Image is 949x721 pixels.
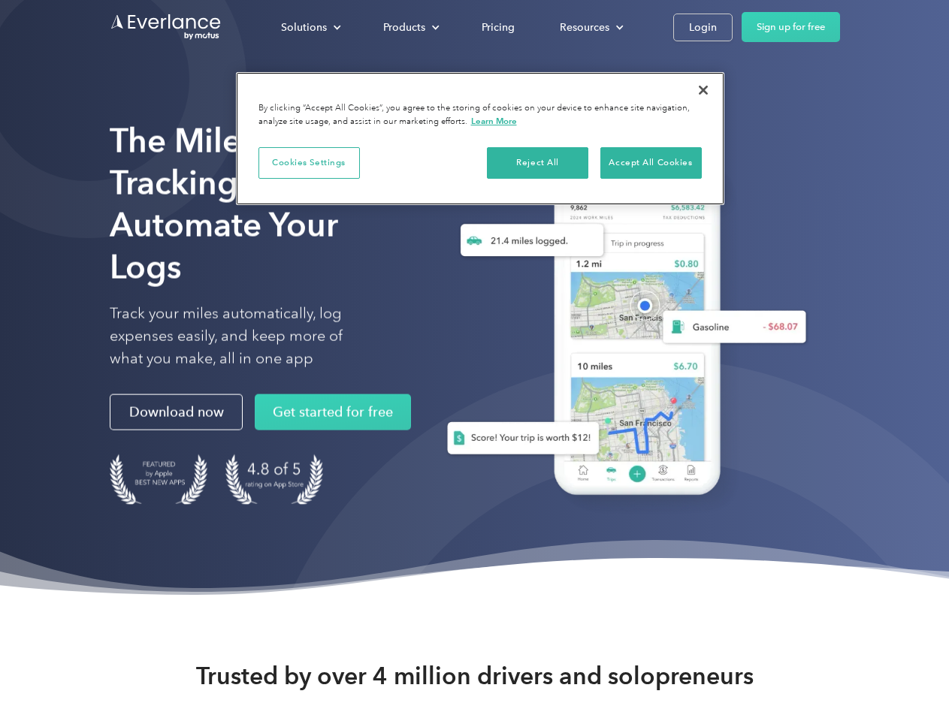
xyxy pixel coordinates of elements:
a: Go to homepage [110,13,222,41]
div: By clicking “Accept All Cookies”, you agree to the storing of cookies on your device to enhance s... [258,102,702,128]
div: Pricing [482,18,515,37]
div: Solutions [266,14,353,41]
img: Everlance, mileage tracker app, expense tracking app [423,143,818,517]
div: Resources [560,18,609,37]
a: Login [673,14,733,41]
img: 4.9 out of 5 stars on the app store [225,454,323,505]
a: Sign up for free [742,12,840,42]
a: Download now [110,394,243,430]
div: Cookie banner [236,72,724,205]
img: Badge for Featured by Apple Best New Apps [110,454,207,505]
p: Track your miles automatically, log expenses easily, and keep more of what you make, all in one app [110,303,378,370]
a: Pricing [467,14,530,41]
div: Products [383,18,425,37]
div: Login [689,18,717,37]
div: Solutions [281,18,327,37]
a: More information about your privacy, opens in a new tab [471,116,517,126]
a: Get started for free [255,394,411,430]
button: Reject All [487,147,588,179]
div: Products [368,14,452,41]
button: Accept All Cookies [600,147,702,179]
button: Close [687,74,720,107]
strong: Trusted by over 4 million drivers and solopreneurs [196,661,754,691]
div: Privacy [236,72,724,205]
div: Resources [545,14,636,41]
button: Cookies Settings [258,147,360,179]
